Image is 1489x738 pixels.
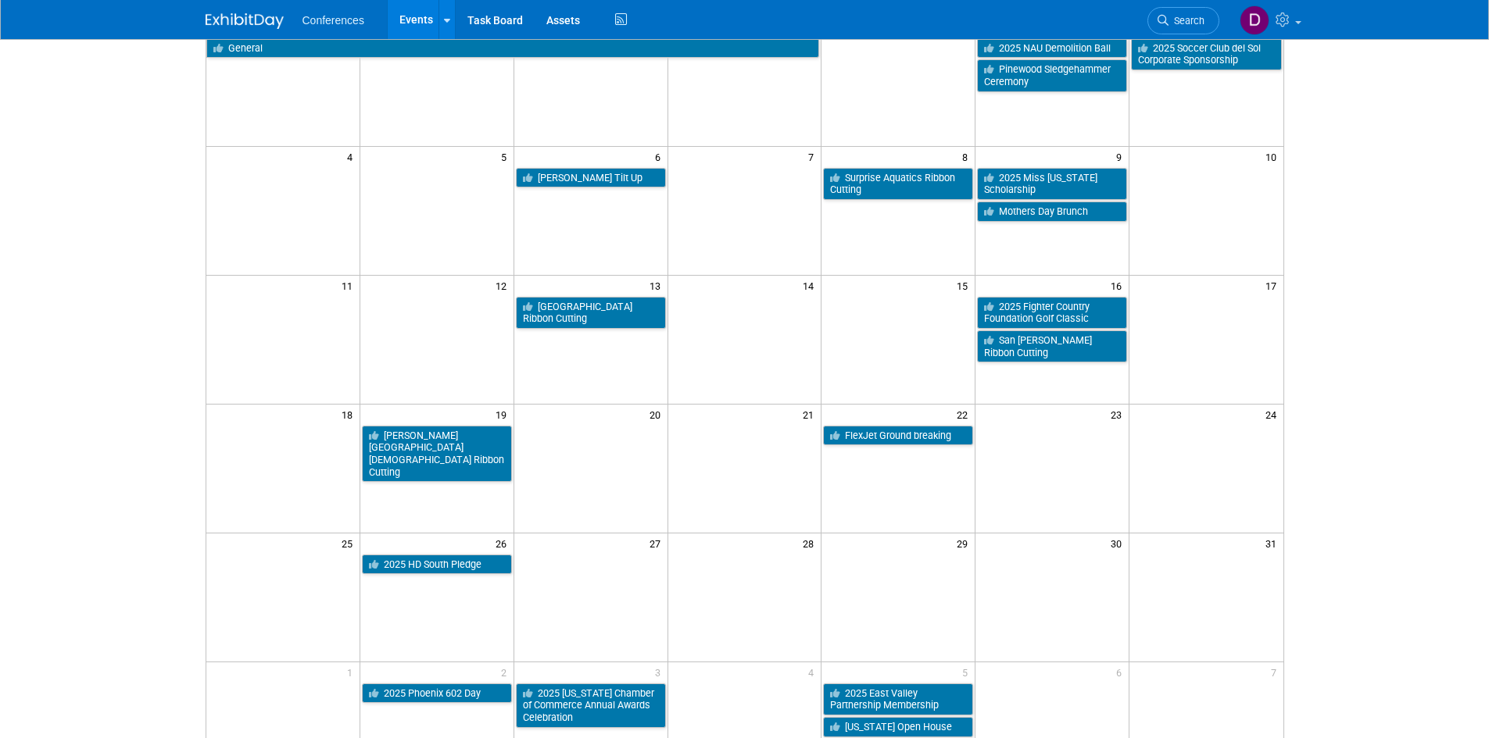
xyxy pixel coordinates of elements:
a: 2025 Phoenix 602 Day [362,683,512,704]
span: 9 [1115,147,1129,166]
span: 22 [955,405,975,424]
span: 10 [1264,147,1283,166]
span: 4 [807,662,821,682]
span: 15 [955,276,975,295]
span: 13 [648,276,668,295]
a: 2025 Miss [US_STATE] Scholarship [977,168,1127,200]
span: Search [1169,15,1204,27]
span: 20 [648,405,668,424]
span: 8 [961,147,975,166]
span: 23 [1109,405,1129,424]
span: 21 [801,405,821,424]
a: [US_STATE] Open House [823,717,973,737]
span: 29 [955,533,975,553]
span: 18 [340,405,360,424]
span: 5 [499,147,514,166]
span: 6 [653,147,668,166]
span: 12 [494,276,514,295]
a: [GEOGRAPHIC_DATA] Ribbon Cutting [516,297,666,329]
a: Pinewood Sledgehammer Ceremony [977,59,1127,91]
span: 2 [499,662,514,682]
img: ExhibitDay [206,13,284,29]
a: 2025 East Valley Partnership Membership [823,683,973,715]
span: 30 [1109,533,1129,553]
span: 27 [648,533,668,553]
span: 7 [807,147,821,166]
span: 3 [653,662,668,682]
span: 31 [1264,533,1283,553]
a: [PERSON_NAME][GEOGRAPHIC_DATA][DEMOGRAPHIC_DATA] Ribbon Cutting [362,426,512,483]
span: 6 [1115,662,1129,682]
span: 11 [340,276,360,295]
a: Surprise Aquatics Ribbon Cutting [823,168,973,200]
span: 25 [340,533,360,553]
span: Conferences [302,14,364,27]
a: San [PERSON_NAME] Ribbon Cutting [977,330,1127,362]
span: 14 [801,276,821,295]
span: 28 [801,533,821,553]
a: 2025 NAU Demolition Ball [977,38,1127,59]
a: 2025 Fighter Country Foundation Golf Classic [977,297,1127,329]
a: 2025 HD South Pledge [362,554,512,575]
a: 2025 Soccer Club del Sol Corporate Sponsorship [1131,38,1281,70]
span: 26 [494,533,514,553]
span: 19 [494,405,514,424]
span: 16 [1109,276,1129,295]
a: [PERSON_NAME] Tilt Up [516,168,666,188]
span: 17 [1264,276,1283,295]
a: FlexJet Ground breaking [823,426,973,446]
img: Diane Arabia [1240,5,1269,35]
a: Search [1147,7,1219,34]
span: 24 [1264,405,1283,424]
a: 2025 [US_STATE] Chamber of Commerce Annual Awards Celebration [516,683,666,728]
a: General [206,38,820,59]
span: 7 [1269,662,1283,682]
span: 4 [345,147,360,166]
span: 1 [345,662,360,682]
span: 5 [961,662,975,682]
a: Mothers Day Brunch [977,201,1127,222]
